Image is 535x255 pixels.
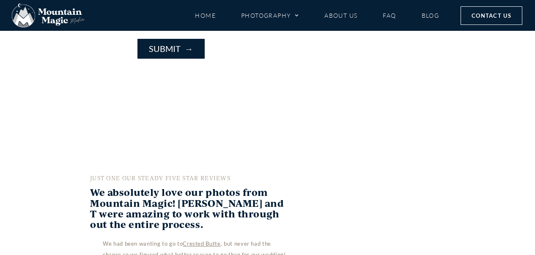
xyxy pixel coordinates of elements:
a: Home [195,8,216,23]
img: Mountain Magic Media photography logo Crested Butte Photographer [12,3,85,28]
a: Crested Butte [183,240,220,247]
button: Submit→ [137,39,205,59]
a: About Us [324,8,357,23]
span: → [180,43,193,54]
span: Contact Us [472,11,511,20]
a: Photography [241,8,299,23]
a: FAQ [383,8,396,23]
a: Blog [422,8,439,23]
span: Submit [149,44,193,54]
a: Contact Us [461,6,522,25]
nav: Menu [195,8,439,23]
p: We absolutely love our photos from Mountain Magic! [PERSON_NAME] and T were amazing to work with ... [90,187,288,230]
h2: JUST ONE OUR STEADY FIVE STAR REVIEWS [90,173,288,183]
